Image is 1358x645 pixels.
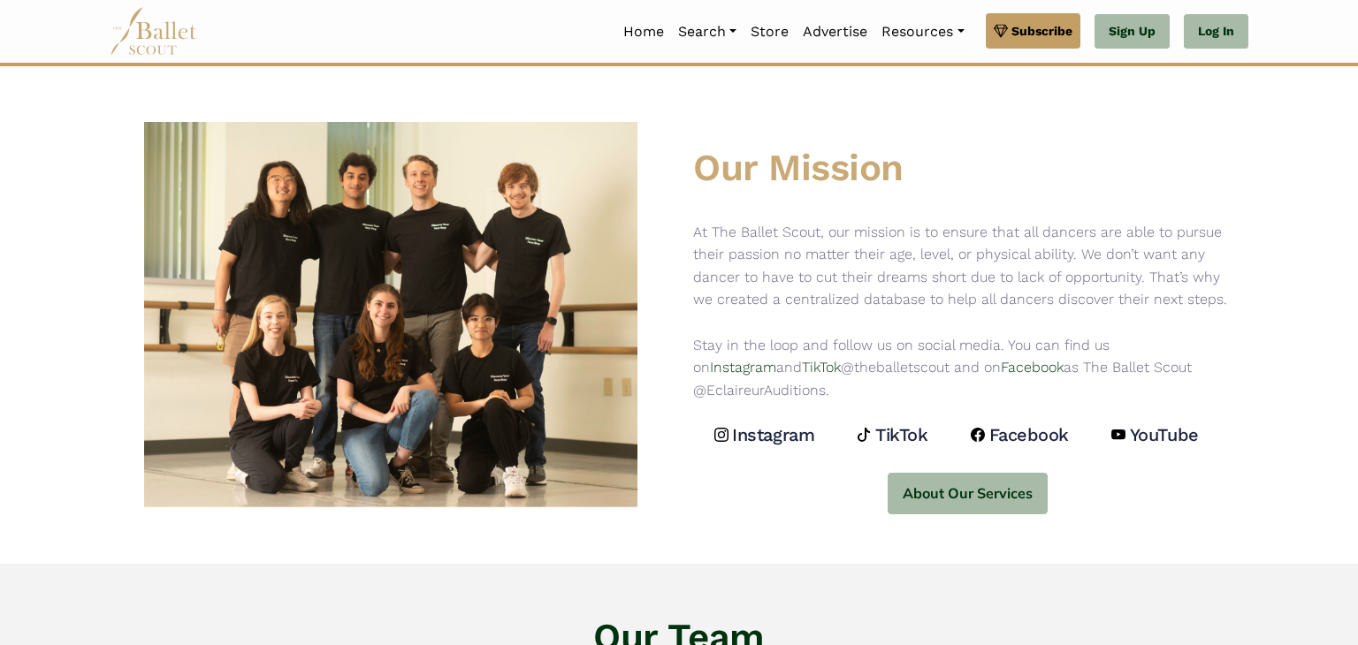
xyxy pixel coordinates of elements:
[693,221,1241,402] p: At The Ballet Scout, our mission is to ensure that all dancers are able to pursue their passion n...
[710,359,776,376] a: Instagram
[1011,21,1072,41] span: Subscribe
[796,13,874,50] a: Advertise
[1001,359,1064,376] a: Facebook
[732,423,814,446] h4: Instagram
[144,116,637,514] img: Ballet Scout Group Picture
[989,423,1069,446] h4: Facebook
[714,423,819,446] a: Instagram
[888,473,1048,514] button: About Our Services
[1130,423,1199,446] h4: YouTube
[802,359,841,376] a: TikTok
[994,21,1008,41] img: gem.svg
[1111,428,1125,442] img: youtube logo
[693,451,1241,514] a: About Our Services
[857,423,932,446] a: TikTok
[1095,14,1170,49] a: Sign Up
[616,13,671,50] a: Home
[744,13,796,50] a: Store
[857,428,871,442] img: tiktok logo
[714,428,729,442] img: instagram logo
[875,423,927,446] h4: TikTok
[1111,423,1202,446] a: YouTube
[971,423,1073,446] a: Facebook
[971,428,985,442] img: facebook logo
[1184,14,1248,49] a: Log In
[874,13,971,50] a: Resources
[671,13,744,50] a: Search
[986,13,1080,49] a: Subscribe
[693,144,1241,193] h1: Our Mission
